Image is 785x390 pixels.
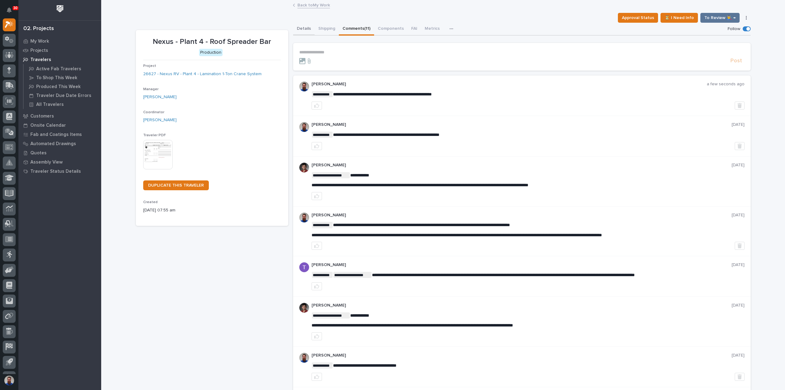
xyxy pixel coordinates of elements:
a: Projects [18,46,101,55]
p: [PERSON_NAME] [312,303,732,308]
button: like this post [312,142,322,150]
button: FAI [408,23,421,36]
p: [DATE] [732,122,745,127]
a: To Shop This Week [24,73,101,82]
p: [DATE] [732,303,745,308]
a: Assembly View [18,157,101,167]
p: Assembly View [30,160,63,165]
p: a few seconds ago [707,82,745,87]
a: Traveler Status Details [18,167,101,176]
a: Produced This Week [24,82,101,91]
span: Project [143,64,156,68]
a: Customers [18,111,101,121]
p: Produced This Week [36,84,81,90]
p: Projects [30,48,48,53]
button: Components [374,23,408,36]
button: like this post [312,282,322,290]
p: [DATE] [732,213,745,218]
p: [PERSON_NAME] [312,213,732,218]
img: Workspace Logo [54,3,66,14]
a: Fab and Coatings Items [18,130,101,139]
p: Traveler Due Date Errors [36,93,91,98]
p: [PERSON_NAME] [312,82,707,87]
a: Onsite Calendar [18,121,101,130]
span: Manager [143,87,159,91]
p: [DATE] 07:55 am [143,207,281,214]
p: 30 [13,6,17,10]
img: ROij9lOReuV7WqYxWfnW [299,303,309,313]
button: like this post [312,242,322,250]
img: 6hTokn1ETDGPf9BPokIQ [299,82,309,91]
button: ⏳ I Need Info [661,13,698,23]
p: Fab and Coatings Items [30,132,82,137]
span: DUPLICATE THIS TRAVELER [148,183,204,187]
button: like this post [312,373,322,381]
p: Customers [30,114,54,119]
img: 6hTokn1ETDGPf9BPokIQ [299,353,309,363]
button: To Review 👨‍🏭 → [700,13,740,23]
button: Delete post [735,242,745,250]
p: [PERSON_NAME] [312,122,732,127]
a: Automated Drawings [18,139,101,148]
p: Quotes [30,150,47,156]
a: All Travelers [24,100,101,109]
p: [PERSON_NAME] [312,163,732,168]
a: Back toMy Work [297,1,330,8]
button: like this post [312,332,322,340]
img: 6hTokn1ETDGPf9BPokIQ [299,213,309,222]
p: All Travelers [36,102,64,107]
p: [DATE] [732,262,745,268]
button: Notifications [3,4,16,17]
a: DUPLICATE THIS TRAVELER [143,180,209,190]
div: Production [199,49,223,56]
div: Notifications30 [8,7,16,17]
span: Created [143,200,158,204]
img: ACg8ocJzp6JlAsqLGFZa5W8tbqkQlkB-IFH8Jc3uquxdqLOf1XPSWw=s96-c [299,262,309,272]
p: Nexus - Plant 4 - Roof Spreader Bar [143,37,281,46]
p: Active Fab Travelers [36,66,81,72]
p: Follow [728,26,740,32]
a: 26627 - Nexus RV - Plant 4 - Lamination 1-Ton Crane System [143,71,262,77]
a: My Work [18,37,101,46]
button: Delete post [735,102,745,110]
button: Approval Status [618,13,658,23]
span: Approval Status [622,14,654,21]
a: Traveler Due Date Errors [24,91,101,100]
a: Travelers [18,55,101,64]
a: [PERSON_NAME] [143,94,177,100]
p: To Shop This Week [36,75,77,81]
button: Delete post [735,373,745,381]
button: Shipping [315,23,339,36]
p: Onsite Calendar [30,123,66,128]
span: Traveler PDF [143,133,166,137]
p: Automated Drawings [30,141,76,147]
a: Quotes [18,148,101,157]
button: Metrics [421,23,443,36]
button: Details [293,23,315,36]
button: like this post [312,102,322,110]
p: Travelers [30,57,51,63]
button: Post [728,57,745,64]
div: 02. Projects [23,25,54,32]
span: Post [730,57,742,64]
p: Traveler Status Details [30,169,81,174]
span: Coordinator [143,110,164,114]
span: To Review 👨‍🏭 → [704,14,736,21]
a: Active Fab Travelers [24,64,101,73]
p: [PERSON_NAME] [312,353,732,358]
p: [DATE] [732,353,745,358]
img: 6hTokn1ETDGPf9BPokIQ [299,122,309,132]
span: ⏳ I Need Info [664,14,694,21]
button: users-avatar [3,374,16,387]
p: My Work [30,39,49,44]
button: Comments (11) [339,23,374,36]
p: [PERSON_NAME] [312,262,732,268]
p: [DATE] [732,163,745,168]
img: ROij9lOReuV7WqYxWfnW [299,163,309,172]
button: Delete post [735,142,745,150]
button: like this post [312,192,322,200]
a: [PERSON_NAME] [143,117,177,123]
